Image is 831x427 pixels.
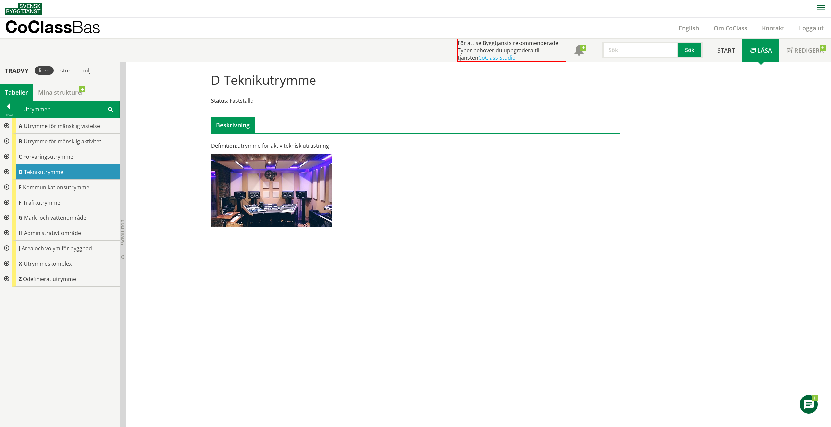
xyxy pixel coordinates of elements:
[24,168,63,176] span: Teknikutrymme
[19,245,20,252] span: J
[706,24,755,32] a: Om CoClass
[792,24,831,32] a: Logga ut
[24,214,86,221] span: Mark- och vattenområde
[19,153,22,160] span: C
[211,117,255,133] div: Beskrivning
[120,220,126,246] span: Dölj trädvy
[5,3,42,15] img: Svensk Byggtjänst
[710,39,742,62] a: Start
[24,122,100,130] span: Utrymme för mänsklig vistelse
[17,101,119,118] div: Utrymmen
[574,46,584,56] span: Notifikationer
[56,66,75,75] div: stor
[22,245,92,252] span: Area och volym för byggnad
[478,54,516,61] a: CoClass Studio
[457,39,566,62] div: För att se Byggtjänsts rekommenderade Typer behöver du uppgradera till tjänsten
[0,112,17,118] div: Tillbaka
[19,122,22,130] span: A
[35,66,54,75] div: liten
[757,46,772,54] span: Läsa
[23,275,76,283] span: Odefinierat utrymme
[19,168,23,176] span: D
[19,214,23,221] span: G
[779,39,831,62] a: Redigera
[671,24,706,32] a: English
[211,142,237,149] span: Definition:
[24,260,72,267] span: Utrymmeskomplex
[602,42,678,58] input: Sök
[19,138,22,145] span: B
[717,46,735,54] span: Start
[19,184,22,191] span: E
[19,275,22,283] span: Z
[794,46,824,54] span: Redigera
[5,18,114,38] a: CoClassBas
[678,42,703,58] button: Sök
[19,229,23,237] span: H
[755,24,792,32] a: Kontakt
[33,84,89,101] a: Mina strukturer
[23,153,73,160] span: Förvaringsutrymme
[211,97,228,104] span: Status:
[108,106,113,113] span: Sök i tabellen
[230,97,254,104] span: Fastställd
[211,154,332,227] img: d-teknikutrymme.jpg
[24,229,81,237] span: Administrativt område
[211,142,480,149] div: utrymme för aktiv teknisk utrustning
[5,23,100,31] p: CoClass
[23,184,89,191] span: Kommunikationsutrymme
[19,199,22,206] span: F
[77,66,95,75] div: dölj
[24,138,101,145] span: Utrymme för mänsklig aktivitet
[72,17,100,37] span: Bas
[211,72,316,87] h1: D Teknikutrymme
[19,260,22,267] span: X
[1,67,32,74] div: Trädvy
[23,199,60,206] span: Trafikutrymme
[742,39,779,62] a: Läsa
